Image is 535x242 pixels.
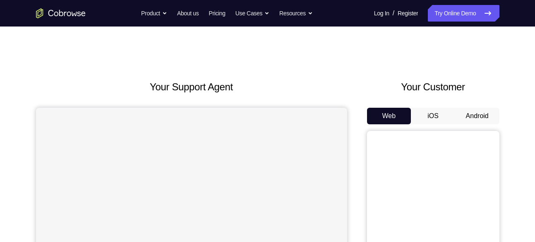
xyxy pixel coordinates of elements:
[36,80,347,94] h2: Your Support Agent
[428,5,499,22] a: Try Online Demo
[411,108,455,124] button: iOS
[367,108,411,124] button: Web
[177,5,199,22] a: About us
[393,8,394,18] span: /
[367,80,499,94] h2: Your Customer
[374,5,389,22] a: Log In
[455,108,499,124] button: Android
[398,5,418,22] a: Register
[209,5,225,22] a: Pricing
[36,8,86,18] a: Go to the home page
[141,5,167,22] button: Product
[235,5,269,22] button: Use Cases
[279,5,313,22] button: Resources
